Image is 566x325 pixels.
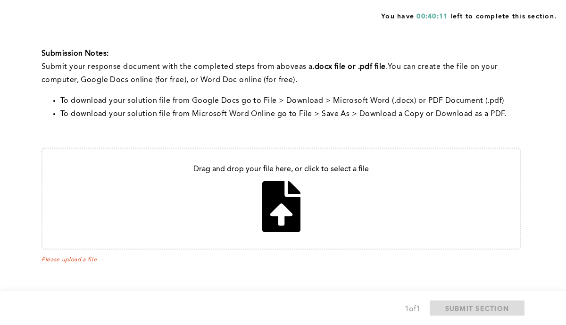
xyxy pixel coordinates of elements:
[42,50,108,58] strong: Submission Notes:
[42,63,162,71] span: Submit your response document
[430,300,525,316] button: SUBMIT SECTION
[60,94,521,108] li: To download your solution file from Google Docs go to File > Download > Microsoft Word (.docx) or...
[381,9,557,21] span: You have left to complete this section.
[416,13,448,20] span: 00:40:11
[60,108,521,121] li: To download your solution file from Microsoft Word Online go to File > Save As > Download a Copy ...
[405,303,420,316] div: 1 of 1
[386,63,388,71] span: .
[299,63,313,71] span: as a
[445,304,509,313] span: SUBMIT SECTION
[42,257,521,263] span: Please upload a file
[312,63,385,71] strong: .docx file or .pdf file
[42,60,521,87] p: with the completed steps from above You can create the file on your computer, Google Docs online ...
